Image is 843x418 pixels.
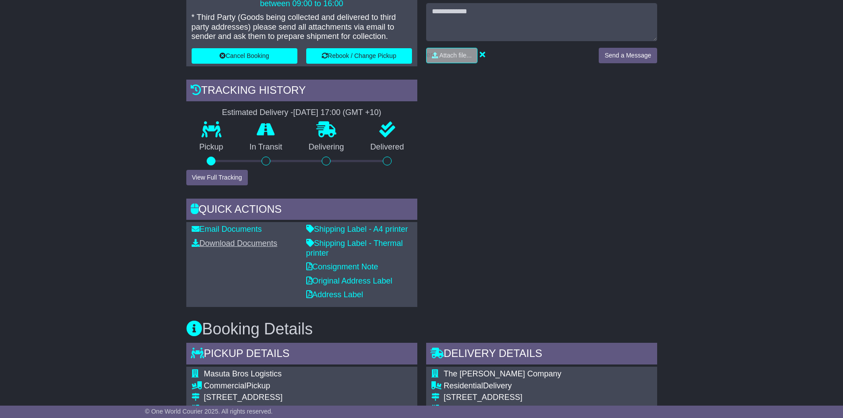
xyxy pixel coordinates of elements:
p: * Third Party (Goods being collected and delivered to third party addresses) please send all atta... [192,13,412,42]
div: Delivery [444,381,597,391]
div: Tracking history [186,80,417,104]
div: [STREET_ADDRESS] [204,393,404,403]
div: Estimated Delivery - [186,108,417,118]
p: Delivered [357,142,417,152]
h3: Booking Details [186,320,657,338]
div: [PERSON_NAME], [GEOGRAPHIC_DATA] [444,405,597,414]
button: Send a Message [599,48,657,63]
a: Consignment Note [306,262,378,271]
div: Quick Actions [186,199,417,222]
div: [PERSON_NAME], [GEOGRAPHIC_DATA] [204,405,404,414]
div: [STREET_ADDRESS] [444,393,597,403]
div: [DATE] 17:00 (GMT +10) [293,108,381,118]
span: Masuta Bros Logistics [204,369,282,378]
div: Pickup [204,381,404,391]
div: Pickup Details [186,343,417,367]
button: Cancel Booking [192,48,297,64]
button: Rebook / Change Pickup [306,48,412,64]
span: Residential [444,381,483,390]
a: Original Address Label [306,276,393,285]
a: Email Documents [192,225,262,234]
p: Delivering [296,142,358,152]
a: Shipping Label - Thermal printer [306,239,403,257]
span: The [PERSON_NAME] Company [444,369,562,378]
a: Address Label [306,290,363,299]
span: © One World Courier 2025. All rights reserved. [145,408,273,415]
p: Pickup [186,142,237,152]
a: Download Documents [192,239,277,248]
span: Commercial [204,381,246,390]
button: View Full Tracking [186,170,248,185]
div: Delivery Details [426,343,657,367]
a: Shipping Label - A4 printer [306,225,408,234]
p: In Transit [236,142,296,152]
